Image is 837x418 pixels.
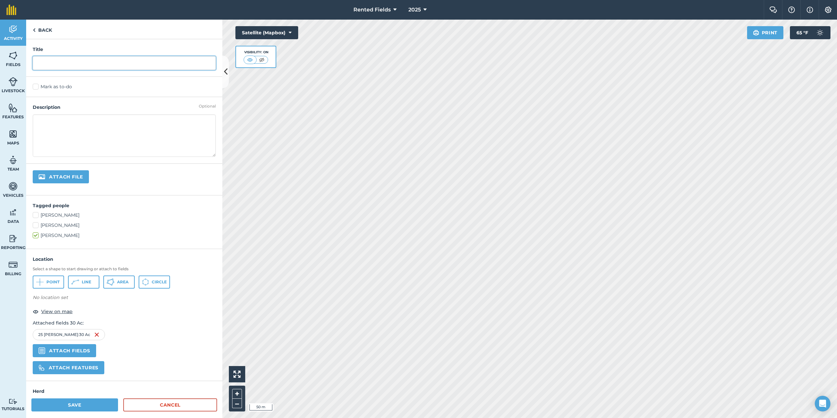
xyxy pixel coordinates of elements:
[33,46,216,53] h4: Title
[33,104,216,111] h4: Description
[38,332,78,337] span: 25 [PERSON_NAME]
[9,181,18,191] img: svg+xml;base64,PD94bWwgdmVyc2lvbj0iMS4wIiBlbmNvZGluZz0idXRmLTgiPz4KPCEtLSBHZW5lcmF0b3I6IEFkb2JlIE...
[246,57,254,63] img: svg+xml;base64,PHN2ZyB4bWxucz0iaHR0cDovL3d3dy53My5vcmcvMjAwMC9zdmciIHdpZHRoPSI1MCIgaGVpZ2h0PSI0MC...
[33,232,216,239] label: [PERSON_NAME]
[33,308,73,315] button: View on map
[9,398,18,405] img: svg+xml;base64,PD94bWwgdmVyc2lvbj0iMS4wIiBlbmNvZGluZz0idXRmLTgiPz4KPCEtLSBHZW5lcmF0b3I6IEFkb2JlIE...
[199,104,216,109] div: Optional
[232,399,242,408] button: –
[33,319,216,326] p: Attached fields 30 Ac :
[33,276,64,289] button: Point
[33,202,216,209] h4: Tagged people
[26,20,59,39] a: Back
[258,57,266,63] img: svg+xml;base64,PHN2ZyB4bWxucz0iaHR0cDovL3d3dy53My5vcmcvMjAwMC9zdmciIHdpZHRoPSI1MCIgaGVpZ2h0PSI0MC...
[33,308,39,315] img: svg+xml;base64,PHN2ZyB4bWxucz0iaHR0cDovL3d3dy53My5vcmcvMjAwMC9zdmciIHdpZHRoPSIxOCIgaGVpZ2h0PSIyNC...
[41,308,73,315] span: View on map
[33,344,96,357] button: Attach fields
[9,77,18,87] img: svg+xml;base64,PD94bWwgdmVyc2lvbj0iMS4wIiBlbmNvZGluZz0idXRmLTgiPz4KPCEtLSBHZW5lcmF0b3I6IEFkb2JlIE...
[33,388,216,395] h4: Herd
[33,361,104,374] button: Attach features
[94,331,99,339] img: svg+xml;base64,PHN2ZyB4bWxucz0iaHR0cDovL3d3dy53My5vcmcvMjAwMC9zdmciIHdpZHRoPSIxNiIgaGVpZ2h0PSIyNC...
[117,279,128,285] span: Area
[103,276,135,289] button: Area
[9,129,18,139] img: svg+xml;base64,PHN2ZyB4bWxucz0iaHR0cDovL3d3dy53My5vcmcvMjAwMC9zdmciIHdpZHRoPSI1NiIgaGVpZ2h0PSI2MC...
[139,276,170,289] button: Circle
[824,7,832,13] img: A cog icon
[9,103,18,113] img: svg+xml;base64,PHN2ZyB4bWxucz0iaHR0cDovL3d3dy53My5vcmcvMjAwMC9zdmciIHdpZHRoPSI1NiIgaGVpZ2h0PSI2MC...
[235,26,298,39] button: Satellite (Mapbox)
[82,279,91,285] span: Line
[9,155,18,165] img: svg+xml;base64,PD94bWwgdmVyc2lvbj0iMS4wIiBlbmNvZGluZz0idXRmLTgiPz4KPCEtLSBHZW5lcmF0b3I6IEFkb2JlIE...
[152,279,167,285] span: Circle
[39,364,45,371] img: svg%3e
[807,6,813,14] img: svg+xml;base64,PHN2ZyB4bWxucz0iaHR0cDovL3d3dy53My5vcmcvMjAwMC9zdmciIHdpZHRoPSIxNyIgaGVpZ2h0PSIxNy...
[9,208,18,217] img: svg+xml;base64,PD94bWwgdmVyc2lvbj0iMS4wIiBlbmNvZGluZz0idXRmLTgiPz4KPCEtLSBHZW5lcmF0b3I6IEFkb2JlIE...
[33,83,216,90] label: Mark as to-do
[233,371,241,378] img: Four arrows, one pointing top left, one top right, one bottom right and the last bottom left
[9,51,18,60] img: svg+xml;base64,PHN2ZyB4bWxucz0iaHR0cDovL3d3dy53My5vcmcvMjAwMC9zdmciIHdpZHRoPSI1NiIgaGVpZ2h0PSI2MC...
[31,398,118,411] button: Save
[244,50,268,55] div: Visibility: On
[33,26,36,34] img: svg+xml;base64,PHN2ZyB4bWxucz0iaHR0cDovL3d3dy53My5vcmcvMjAwMC9zdmciIHdpZHRoPSI5IiBoZWlnaHQ9IjI0Ii...
[9,260,18,270] img: svg+xml;base64,PD94bWwgdmVyc2lvbj0iMS4wIiBlbmNvZGluZz0idXRmLTgiPz4KPCEtLSBHZW5lcmF0b3I6IEFkb2JlIE...
[9,234,18,243] img: svg+xml;base64,PD94bWwgdmVyc2lvbj0iMS4wIiBlbmNvZGluZz0idXRmLTgiPz4KPCEtLSBHZW5lcmF0b3I6IEFkb2JlIE...
[747,26,784,39] button: Print
[769,7,777,13] img: Two speech bubbles overlapping with the left bubble in the forefront
[9,25,18,34] img: svg+xml;base64,PD94bWwgdmVyc2lvbj0iMS4wIiBlbmNvZGluZz0idXRmLTgiPz4KPCEtLSBHZW5lcmF0b3I6IEFkb2JlIE...
[232,389,242,399] button: +
[7,5,16,15] img: fieldmargin Logo
[788,7,795,13] img: A question mark icon
[33,222,216,229] label: [PERSON_NAME]
[753,29,759,37] img: svg+xml;base64,PHN2ZyB4bWxucz0iaHR0cDovL3d3dy53My5vcmcvMjAwMC9zdmciIHdpZHRoPSIxOSIgaGVpZ2h0PSIyNC...
[813,26,827,39] img: svg+xml;base64,PD94bWwgdmVyc2lvbj0iMS4wIiBlbmNvZGluZz0idXRmLTgiPz4KPCEtLSBHZW5lcmF0b3I6IEFkb2JlIE...
[123,398,217,411] a: Cancel
[790,26,830,39] button: 65 °F
[78,332,90,337] span: : 30 Ac
[815,396,830,411] div: Open Intercom Messenger
[46,279,60,285] span: Point
[39,347,45,354] img: svg+xml,%3c
[33,212,216,219] label: [PERSON_NAME]
[68,276,99,289] button: Line
[33,256,216,263] h4: Location
[408,6,421,14] span: 2025
[33,294,68,300] em: No location set
[33,266,216,272] h3: Select a shape to start drawing or attach to fields
[796,26,808,39] span: 65 ° F
[353,6,391,14] span: Rented Fields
